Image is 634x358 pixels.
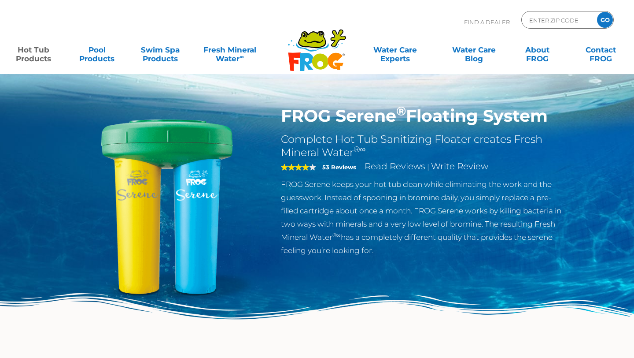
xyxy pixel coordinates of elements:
img: hot-tub-product-serene-floater.png [66,106,268,308]
sup: ®∞ [354,145,366,154]
a: Water CareExperts [355,41,435,59]
input: GO [597,12,613,28]
img: Frog Products Logo [283,18,351,71]
h1: FROG Serene Floating System [281,106,568,126]
span: | [427,163,429,171]
a: Write Review [431,161,488,172]
a: Hot TubProducts [9,41,58,59]
sup: ®∞ [332,232,341,239]
a: PoolProducts [72,41,122,59]
sup: ∞ [240,53,243,60]
a: AboutFROG [512,41,562,59]
span: 4 [281,164,309,171]
a: Read Reviews [365,161,425,172]
a: Swim SpaProducts [136,41,185,59]
a: Water CareBlog [449,41,498,59]
a: ContactFROG [576,41,625,59]
p: Find A Dealer [464,11,510,33]
strong: 53 Reviews [322,164,356,171]
p: FROG Serene keeps your hot tub clean while eliminating the work and the guesswork. Instead of spo... [281,178,568,257]
sup: ® [396,103,406,119]
a: Fresh MineralWater∞ [199,41,261,59]
h2: Complete Hot Tub Sanitizing Floater creates Fresh Mineral Water [281,133,568,159]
